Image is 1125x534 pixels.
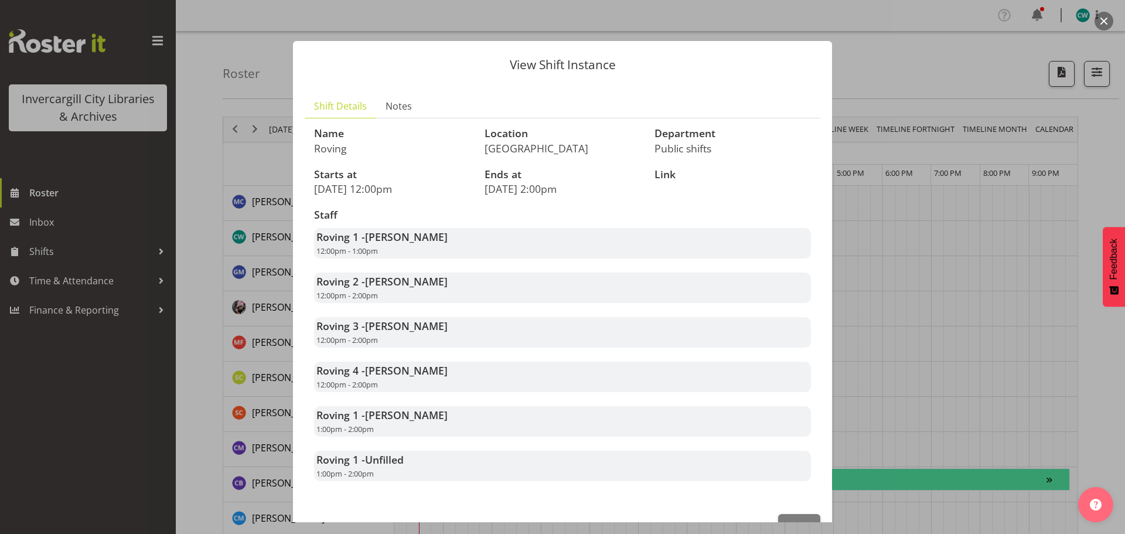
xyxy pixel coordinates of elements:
[316,335,378,345] span: 12:00pm - 2:00pm
[485,142,641,155] p: [GEOGRAPHIC_DATA]
[314,128,471,140] h3: Name
[314,142,471,155] p: Roving
[365,319,448,333] span: [PERSON_NAME]
[1090,499,1102,511] img: help-xxl-2.png
[365,408,448,422] span: [PERSON_NAME]
[314,209,811,221] h3: Staff
[314,99,367,113] span: Shift Details
[316,230,448,244] strong: Roving 1 -
[386,99,412,113] span: Notes
[316,290,378,301] span: 12:00pm - 2:00pm
[316,274,448,288] strong: Roving 2 -
[654,142,811,155] p: Public shifts
[1109,239,1119,280] span: Feedback
[316,319,448,333] strong: Roving 3 -
[305,59,820,71] p: View Shift Instance
[654,128,811,140] h3: Department
[485,128,641,140] h3: Location
[654,169,811,181] h3: Link
[485,182,641,195] p: [DATE] 2:00pm
[1103,227,1125,307] button: Feedback - Show survey
[316,424,374,434] span: 1:00pm - 2:00pm
[485,169,641,181] h3: Ends at
[365,363,448,377] span: [PERSON_NAME]
[365,230,448,244] span: [PERSON_NAME]
[365,453,404,467] span: Unfilled
[316,468,374,479] span: 1:00pm - 2:00pm
[316,363,448,377] strong: Roving 4 -
[314,169,471,181] h3: Starts at
[316,246,378,256] span: 12:00pm - 1:00pm
[314,182,471,195] p: [DATE] 12:00pm
[365,274,448,288] span: [PERSON_NAME]
[316,453,404,467] strong: Roving 1 -
[316,408,448,422] strong: Roving 1 -
[316,379,378,390] span: 12:00pm - 2:00pm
